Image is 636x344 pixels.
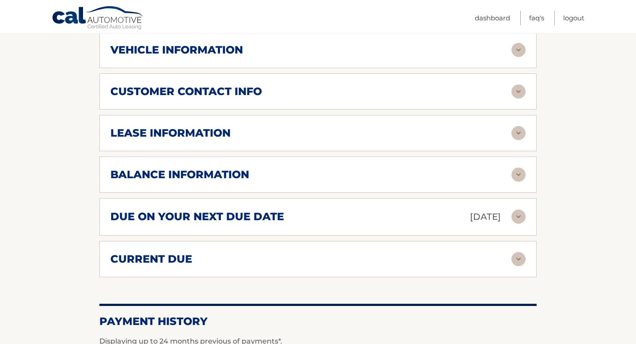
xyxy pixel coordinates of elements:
[110,43,243,57] h2: vehicle information
[475,11,510,25] a: Dashboard
[511,43,526,57] img: accordion-rest.svg
[110,126,231,140] h2: lease information
[110,252,192,266] h2: current due
[563,11,584,25] a: Logout
[470,209,501,225] p: [DATE]
[511,126,526,140] img: accordion-rest.svg
[110,210,284,223] h2: due on your next due date
[529,11,544,25] a: FAQ's
[511,210,526,224] img: accordion-rest.svg
[511,84,526,99] img: accordion-rest.svg
[99,315,537,328] h2: Payment History
[511,168,526,182] img: accordion-rest.svg
[511,252,526,266] img: accordion-rest.svg
[110,168,249,181] h2: balance information
[52,6,144,31] a: Cal Automotive
[110,85,262,98] h2: customer contact info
